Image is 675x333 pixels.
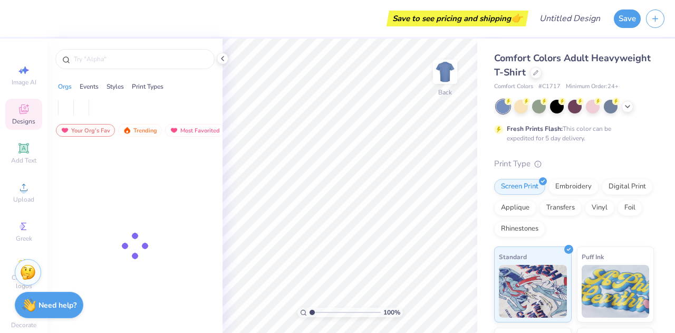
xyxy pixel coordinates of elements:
[165,124,225,137] div: Most Favorited
[12,117,35,126] span: Designs
[12,78,36,87] span: Image AI
[494,221,545,237] div: Rhinestones
[123,127,131,134] img: trending.gif
[16,234,32,243] span: Greek
[614,9,641,28] button: Save
[107,82,124,91] div: Styles
[531,8,609,29] input: Untitled Design
[5,273,42,290] span: Clipart & logos
[170,127,178,134] img: most_fav.gif
[438,88,452,97] div: Back
[118,124,162,137] div: Trending
[582,251,604,262] span: Puff Ink
[383,308,400,317] span: 100 %
[602,179,653,195] div: Digital Print
[507,125,563,133] strong: Fresh Prints Flash:
[435,61,456,82] img: Back
[73,54,208,64] input: Try "Alpha"
[11,321,36,329] span: Decorate
[61,127,69,134] img: most_fav.gif
[494,200,536,216] div: Applique
[499,251,527,262] span: Standard
[38,300,76,310] strong: Need help?
[618,200,642,216] div: Foil
[582,265,650,318] img: Puff Ink
[494,82,533,91] span: Comfort Colors
[494,52,651,79] span: Comfort Colors Adult Heavyweight T-Shirt
[539,200,582,216] div: Transfers
[507,124,637,143] div: This color can be expedited for 5 day delivery.
[58,82,72,91] div: Orgs
[56,124,115,137] div: Your Org's Fav
[132,82,163,91] div: Print Types
[80,82,99,91] div: Events
[538,82,561,91] span: # C1717
[548,179,599,195] div: Embroidery
[13,195,34,204] span: Upload
[11,156,36,165] span: Add Text
[494,158,654,170] div: Print Type
[389,11,526,26] div: Save to see pricing and shipping
[494,179,545,195] div: Screen Print
[585,200,614,216] div: Vinyl
[566,82,619,91] span: Minimum Order: 24 +
[511,12,523,24] span: 👉
[499,265,567,318] img: Standard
